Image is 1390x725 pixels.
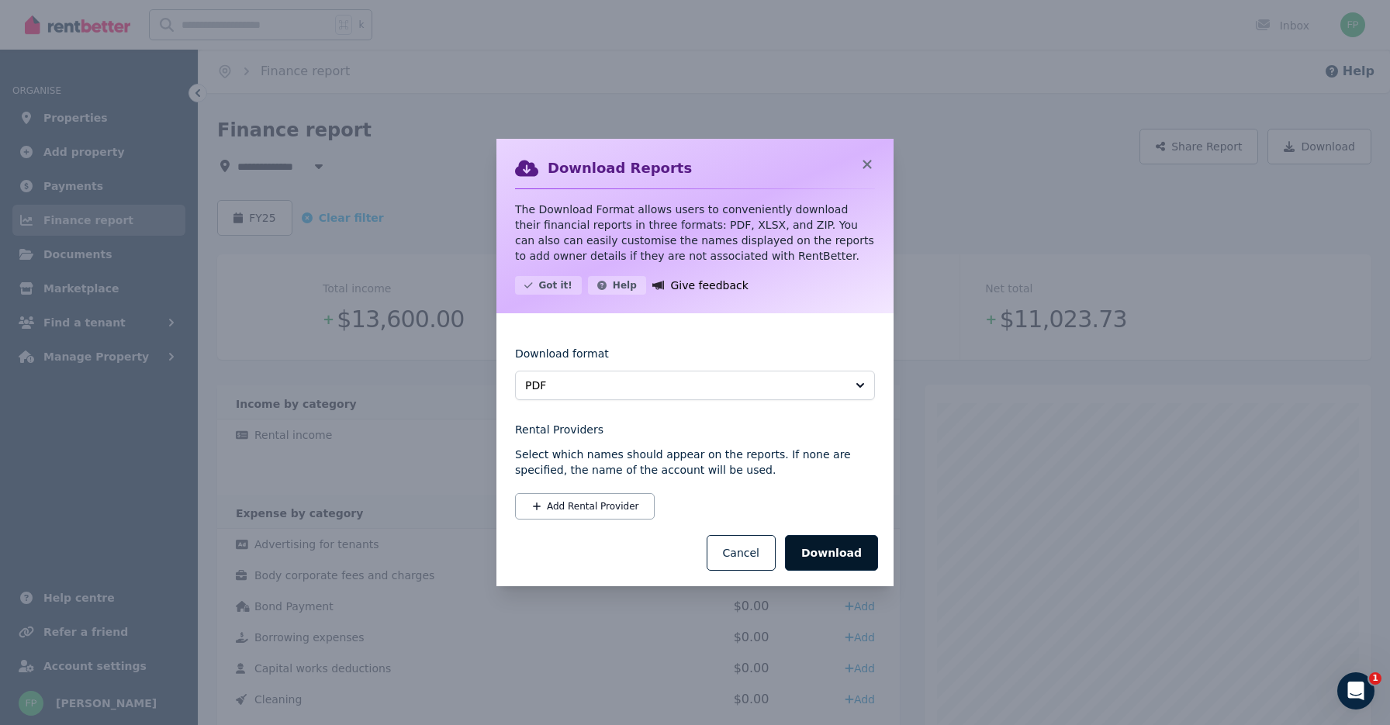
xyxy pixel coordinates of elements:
span: PDF [525,378,843,393]
iframe: Intercom live chat [1337,672,1374,709]
label: Download format [515,346,609,371]
legend: Rental Providers [515,422,875,437]
button: Got it! [515,276,582,295]
button: Download [785,535,878,571]
p: The Download Format allows users to conveniently download their financial reports in three format... [515,202,875,264]
button: Add Rental Provider [515,493,655,520]
button: PDF [515,371,875,400]
a: Give feedback [652,276,749,295]
h2: Download Reports [548,157,692,179]
span: 1 [1369,672,1381,685]
p: Select which names should appear on the reports. If none are specified, the name of the account w... [515,447,875,478]
button: Help [588,276,646,295]
button: Cancel [707,535,776,571]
